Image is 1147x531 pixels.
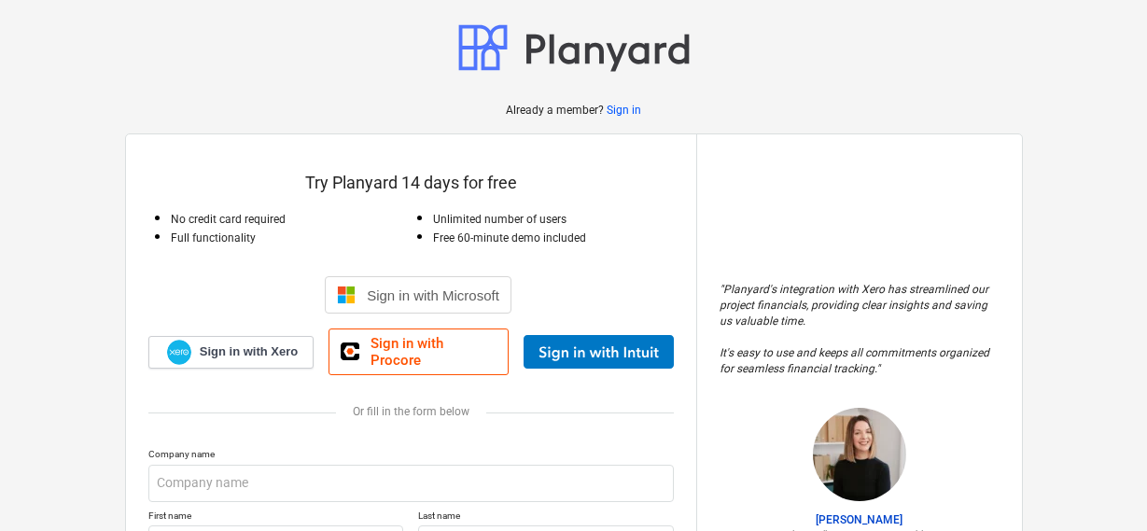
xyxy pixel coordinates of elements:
a: Sign in with Procore [329,328,508,375]
p: Already a member? [506,103,607,119]
div: Or fill in the form below [148,405,674,418]
p: First name [148,510,404,525]
p: Try Planyard 14 days for free [148,172,674,194]
img: Microsoft logo [337,286,356,304]
p: [PERSON_NAME] [720,512,1000,528]
p: Last name [418,510,674,525]
p: No credit card required [171,212,412,228]
a: Sign in [607,103,641,119]
p: Unlimited number of users [433,212,674,228]
img: Sharon Brown [813,408,906,501]
p: " Planyard's integration with Xero has streamlined our project financials, providing clear insigh... [720,282,1000,378]
p: Company name [148,448,674,464]
a: Sign in with Xero [148,336,315,369]
input: Company name [148,465,674,502]
span: Sign in with Procore [371,335,497,369]
p: Full functionality [171,231,412,246]
span: Sign in with Microsoft [367,287,499,303]
span: Sign in with Xero [200,343,298,360]
p: Free 60-minute demo included [433,231,674,246]
img: Xero logo [167,340,191,365]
